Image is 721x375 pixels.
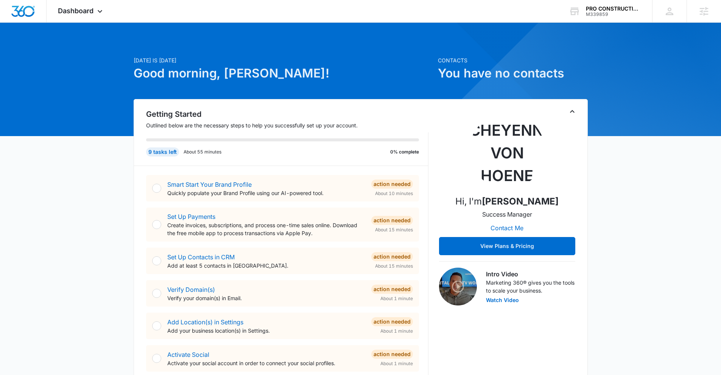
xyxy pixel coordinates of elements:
p: Create invoices, subscriptions, and process one-time sales online. Download the free mobile app t... [167,221,365,237]
h1: You have no contacts [438,64,588,82]
div: Action Needed [371,285,413,294]
button: Toggle Collapse [568,107,577,116]
div: account name [586,6,641,12]
p: About 55 minutes [184,149,221,155]
div: 9 tasks left [146,147,179,157]
button: View Plans & Pricing [439,237,575,255]
img: Cheyenne von Hoene [469,113,545,189]
span: About 15 minutes [375,226,413,233]
div: account id [586,12,641,17]
p: 0% complete [390,149,419,155]
a: Activate Social [167,351,209,358]
h2: Getting Started [146,108,428,120]
img: Intro Video [439,268,477,305]
a: Add Location(s) in Settings [167,318,243,326]
a: Set Up Payments [167,213,215,220]
span: About 1 minute [380,360,413,367]
strong: [PERSON_NAME] [482,196,559,207]
p: Outlined below are the necessary steps to help you successfully set up your account. [146,121,428,129]
a: Verify Domain(s) [167,286,215,293]
p: Marketing 360® gives you the tools to scale your business. [486,279,575,294]
div: Action Needed [371,317,413,326]
span: Dashboard [58,7,93,15]
p: Add at least 5 contacts in [GEOGRAPHIC_DATA]. [167,262,365,270]
p: Add your business location(s) in Settings. [167,327,365,335]
p: Verify your domain(s) in Email. [167,294,365,302]
button: Watch Video [486,298,519,303]
p: [DATE] is [DATE] [134,56,433,64]
p: Contacts [438,56,588,64]
div: Action Needed [371,216,413,225]
p: Quickly populate your Brand Profile using our AI-powered tool. [167,189,365,197]
div: Action Needed [371,180,413,189]
div: Action Needed [371,350,413,359]
span: About 1 minute [380,328,413,335]
p: Success Manager [482,210,532,219]
p: Activate your social account in order to connect your social profiles. [167,359,365,367]
button: Contact Me [483,219,531,237]
h1: Good morning, [PERSON_NAME]! [134,64,433,82]
p: Hi, I'm [455,195,559,208]
h3: Intro Video [486,270,575,279]
a: Set Up Contacts in CRM [167,253,235,261]
span: About 1 minute [380,295,413,302]
span: About 10 minutes [375,190,413,197]
span: About 15 minutes [375,263,413,270]
div: Action Needed [371,252,413,261]
a: Smart Start Your Brand Profile [167,181,252,188]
